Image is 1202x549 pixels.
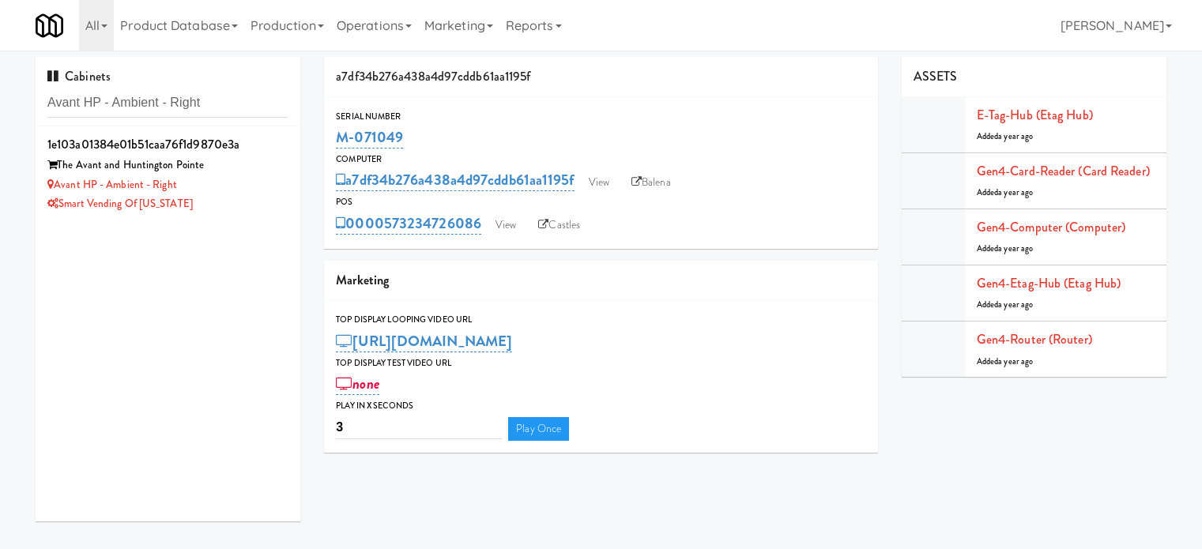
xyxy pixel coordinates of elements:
[324,57,878,97] div: a7df34b276a438a4d97cddb61aa1195f
[977,106,1093,124] a: E-tag-hub (Etag Hub)
[336,355,866,371] div: Top Display Test Video Url
[914,67,958,85] span: ASSETS
[977,299,1034,310] span: Added
[36,12,63,39] img: Micromart
[977,243,1034,254] span: Added
[581,171,617,194] a: View
[977,130,1034,142] span: Added
[336,330,512,352] a: [URL][DOMAIN_NAME]
[998,186,1033,198] span: a year ago
[977,355,1034,367] span: Added
[336,169,574,191] a: a7df34b276a438a4d97cddb61aa1195f
[47,133,288,156] div: 1e103a01384e01b51caa76f1d9870e3a
[977,162,1150,180] a: Gen4-card-reader (Card Reader)
[336,312,866,328] div: Top Display Looping Video Url
[336,398,866,414] div: Play in X seconds
[998,355,1033,367] span: a year ago
[47,196,193,211] a: Smart Vending of [US_STATE]
[998,243,1033,254] span: a year ago
[336,212,481,235] a: 0000573234726086
[47,88,288,118] input: Search cabinets
[47,67,111,85] span: Cabinets
[336,126,403,149] a: M-071049
[47,177,177,192] a: Avant HP - Ambient - Right
[336,109,866,125] div: Serial Number
[977,186,1034,198] span: Added
[624,171,679,194] a: Balena
[530,213,588,237] a: Castles
[977,274,1121,292] a: Gen4-etag-hub (Etag Hub)
[508,417,569,441] a: Play Once
[977,218,1125,236] a: Gen4-computer (Computer)
[36,126,300,220] li: 1e103a01384e01b51caa76f1d9870e3aThe Avant and Huntington Pointe Avant HP - Ambient - RightSmart V...
[998,299,1033,310] span: a year ago
[47,156,288,175] div: The Avant and Huntington Pointe
[977,330,1092,348] a: Gen4-router (Router)
[336,373,379,395] a: none
[488,213,524,237] a: View
[336,271,389,289] span: Marketing
[998,130,1033,142] span: a year ago
[336,194,866,210] div: POS
[336,152,866,167] div: Computer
